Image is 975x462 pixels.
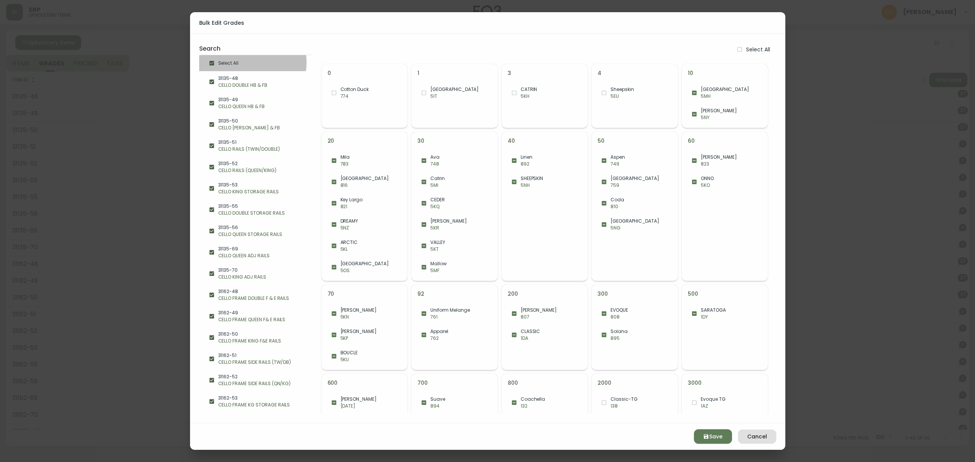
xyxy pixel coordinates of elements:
span: [GEOGRAPHIC_DATA] [340,175,402,182]
div: Sheepskin5EU [591,82,678,104]
span: [GEOGRAPHIC_DATA] [611,218,672,225]
span: CLASSIC [521,328,582,335]
div: 31135-55CELLO DOUBLE STORAGE RAILS [199,199,313,220]
p: 892 [521,161,582,167]
p: 808 [611,314,672,320]
span: BOUCLE [340,349,402,356]
span: Classic-TG [611,396,672,403]
button: Cancel [738,430,776,444]
p: CELLO KING ADJ RAILS [218,274,307,280]
div: 31162-49CELLO FRAME QUEEN F& E RAILS [199,306,313,327]
span: 31135-69 [218,245,307,252]
div: Select All [199,55,313,71]
p: 138 [611,403,672,409]
span: ARCTIC [340,239,402,246]
div: 31162-53CELLO FRAME KG STORAGE RAILS [199,391,313,412]
li: 1 [411,64,498,82]
span: Mila [340,154,402,161]
p: 816 [340,182,402,189]
span: 31135-50 [218,118,307,124]
p: 821 [340,203,402,210]
span: 31162-48 [218,288,307,295]
li: 3 [502,64,588,82]
span: [PERSON_NAME] [521,307,582,314]
div: 31135-70CELLO KING ADJ RAILS [199,263,313,284]
span: [PERSON_NAME] [340,328,402,335]
div: Solana [682,413,768,435]
div: Ava748 [411,150,498,171]
li: 700 [411,374,498,392]
div: 31162-51CELLO FRAME SIDE RAILS (TW/DB) [199,348,313,370]
p: 5IT [430,93,492,100]
div: 31135-69CELLO QUEEN ADJ RAILS [199,242,313,263]
div: Mallow5MF [411,256,498,278]
div: SHEEPSKIN5NH [502,171,588,193]
span: 31135-48 [218,75,307,82]
p: CELLO DOUBLE HB & FB [218,82,307,89]
li: 800 [502,374,588,392]
p: CELLO [PERSON_NAME] & FB [218,124,307,131]
span: Mallow [430,260,492,267]
p: 5KO [701,182,762,189]
span: 31135-53 [218,182,307,188]
div: [GEOGRAPHIC_DATA]5OS [321,256,408,278]
span: Coachella [521,396,582,403]
div: 31162-50CELLO FRAME KING F&E RAILS [199,327,313,348]
p: 5NH [521,182,582,189]
p: 5MI [430,182,492,189]
div: SARATOGA1DY [682,303,768,324]
div: BOUCLE5KU [321,346,408,367]
div: Solana895 [591,324,678,346]
div: 31135-56CELLO QUEEN STORAGE RAILS [199,220,313,242]
p: 5KU [340,356,402,363]
div: Linen892 [502,150,588,171]
span: 31162-53 [218,395,307,401]
p: 5NY [701,114,762,121]
span: 31162-52 [218,373,307,380]
p: 895 [611,335,672,342]
li: 30 [411,132,498,150]
li: 300 [591,285,678,303]
span: Evoque TG [701,396,762,403]
div: 31162-48CELLO FRAME DOUBLE F & E RAILS [199,284,313,306]
span: 31135-51 [218,139,307,146]
p: CELLO KING STORAGE RAILS [218,188,307,195]
li: 4 [591,64,678,82]
span: Cotton Duck [340,86,402,93]
div: [PERSON_NAME]5KN [321,303,408,324]
div: 31135-50CELLO [PERSON_NAME] & FB [199,114,313,135]
li: 600 [321,374,408,392]
p: 762 [430,335,492,342]
p: CELLO FRAME QUEEN F& E RAILS [218,316,307,323]
p: 783 [340,161,402,167]
li: 70 [321,285,408,303]
h2: Bulk Edit Grades [199,18,776,27]
button: Save [694,429,732,444]
p: CELLO QUEEN ADJ RAILS [218,252,307,259]
span: Save [709,432,722,441]
li: 92 [411,285,498,303]
span: Aspen [611,154,672,161]
input: Search [199,43,313,55]
div: 31135-51CELLO RAILS (TWIN/DOUBLE) [199,135,313,156]
div: 31135-49CELLO QUEEN HB & FB [199,92,313,114]
span: [PERSON_NAME] [701,154,762,161]
div: 31135-52CELLO RAILS (QUEEN/KING) [199,156,313,178]
li: 10 [682,64,768,82]
div: EVOQUE808 [591,303,678,324]
p: 774 [340,93,402,100]
span: 31135-56 [218,224,307,231]
div: Paloma [502,413,588,435]
p: 1AZ [701,403,762,409]
div: Classic-TG138 [591,392,678,413]
p: 5KL [340,246,402,253]
span: ONNO [701,175,762,182]
p: 5KT [430,246,492,253]
li: 50 [591,132,678,150]
span: 31162-49 [218,309,307,316]
p: CELLO FRAME SIDE RAILS (TW/DB) [218,359,307,366]
div: [PERSON_NAME]823 [682,150,768,171]
p: CELLO FRAME KING F&E RAILS [218,338,307,344]
span: Apparel [430,328,492,335]
div: Cotton Duck774 [321,82,408,104]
